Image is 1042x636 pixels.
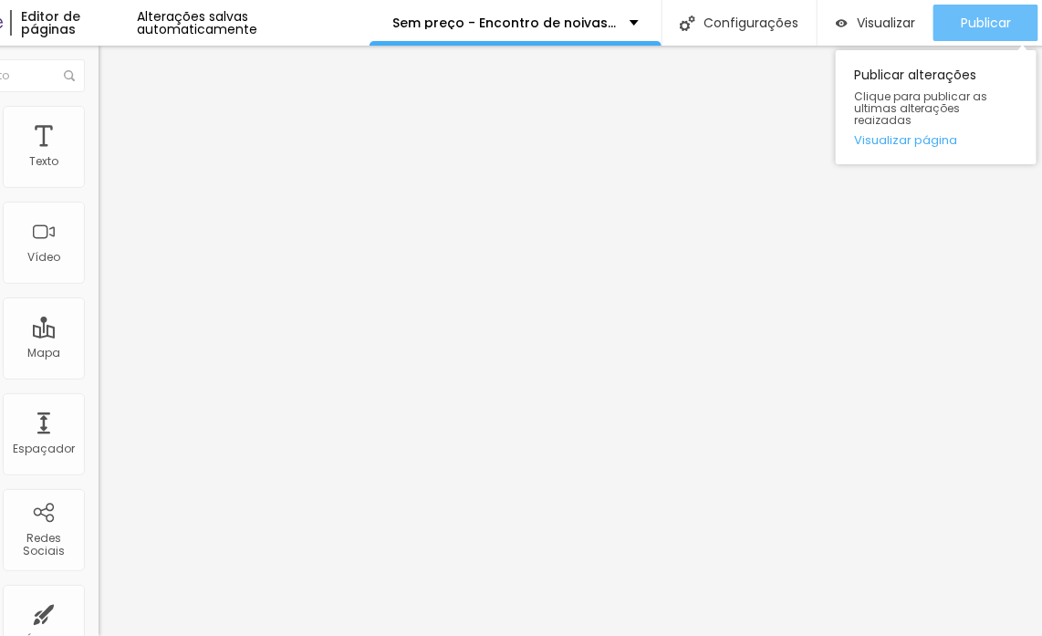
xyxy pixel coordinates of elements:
[857,16,915,30] span: Visualizar
[392,16,616,29] p: Sem preço - Encontro de noivas 2025 - [GEOGRAPHIC_DATA]
[836,50,1037,164] div: Publicar alterações
[680,16,695,31] img: Icone
[961,16,1011,30] span: Publicar
[10,10,137,36] div: Editor de páginas
[836,16,848,31] img: view-1.svg
[818,5,933,41] button: Visualizar
[13,443,75,455] div: Espaçador
[854,90,1018,127] span: Clique para publicar as ultimas alterações reaizadas
[138,10,370,36] div: Alterações salvas automaticamente
[27,347,60,360] div: Mapa
[64,70,75,81] img: Icone
[29,155,58,168] div: Texto
[27,251,60,264] div: Vídeo
[854,134,1018,146] a: Visualizar página
[7,532,79,558] div: Redes Sociais
[933,5,1038,41] button: Publicar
